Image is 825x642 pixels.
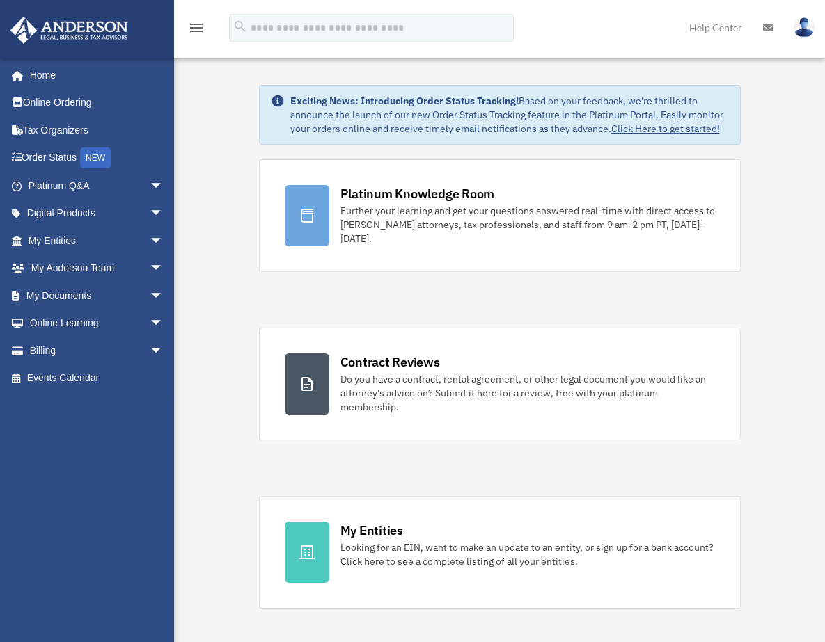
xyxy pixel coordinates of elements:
[10,116,184,144] a: Tax Organizers
[259,328,741,440] a: Contract Reviews Do you have a contract, rental agreement, or other legal document you would like...
[10,364,184,392] a: Events Calendar
[150,200,178,228] span: arrow_drop_down
[611,122,720,135] a: Click Here to get started!
[10,282,184,310] a: My Documentsarrow_drop_down
[340,353,440,371] div: Contract Reviews
[150,227,178,255] span: arrow_drop_down
[10,61,178,89] a: Home
[150,337,178,365] span: arrow_drop_down
[340,522,403,539] div: My Entities
[340,372,715,414] div: Do you have a contract, rental agreement, or other legal document you would like an attorney's ad...
[150,282,178,310] span: arrow_drop_down
[6,17,132,44] img: Anderson Advisors Platinum Portal
[259,496,741,609] a: My Entities Looking for an EIN, want to make an update to an entity, or sign up for a bank accoun...
[340,204,715,246] div: Further your learning and get your questions answered real-time with direct access to [PERSON_NAM...
[233,19,248,34] i: search
[188,24,205,36] a: menu
[80,147,111,168] div: NEW
[150,255,178,283] span: arrow_drop_down
[10,200,184,227] a: Digital Productsarrow_drop_down
[340,540,715,568] div: Looking for an EIN, want to make an update to an entity, or sign up for a bank account? Click her...
[150,310,178,338] span: arrow_drop_down
[794,17,815,38] img: User Pic
[10,227,184,255] a: My Entitiesarrow_drop_down
[10,255,184,282] a: My Anderson Teamarrow_drop_down
[340,185,495,202] div: Platinum Knowledge Room
[290,95,519,107] strong: Exciting News: Introducing Order Status Tracking!
[10,172,184,200] a: Platinum Q&Aarrow_drop_down
[150,172,178,200] span: arrow_drop_down
[290,94,729,136] div: Based on your feedback, we're thrilled to announce the launch of our new Order Status Tracking fe...
[259,159,741,272] a: Platinum Knowledge Room Further your learning and get your questions answered real-time with dire...
[188,19,205,36] i: menu
[10,144,184,172] a: Order StatusNEW
[10,310,184,337] a: Online Learningarrow_drop_down
[10,89,184,117] a: Online Ordering
[10,337,184,364] a: Billingarrow_drop_down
